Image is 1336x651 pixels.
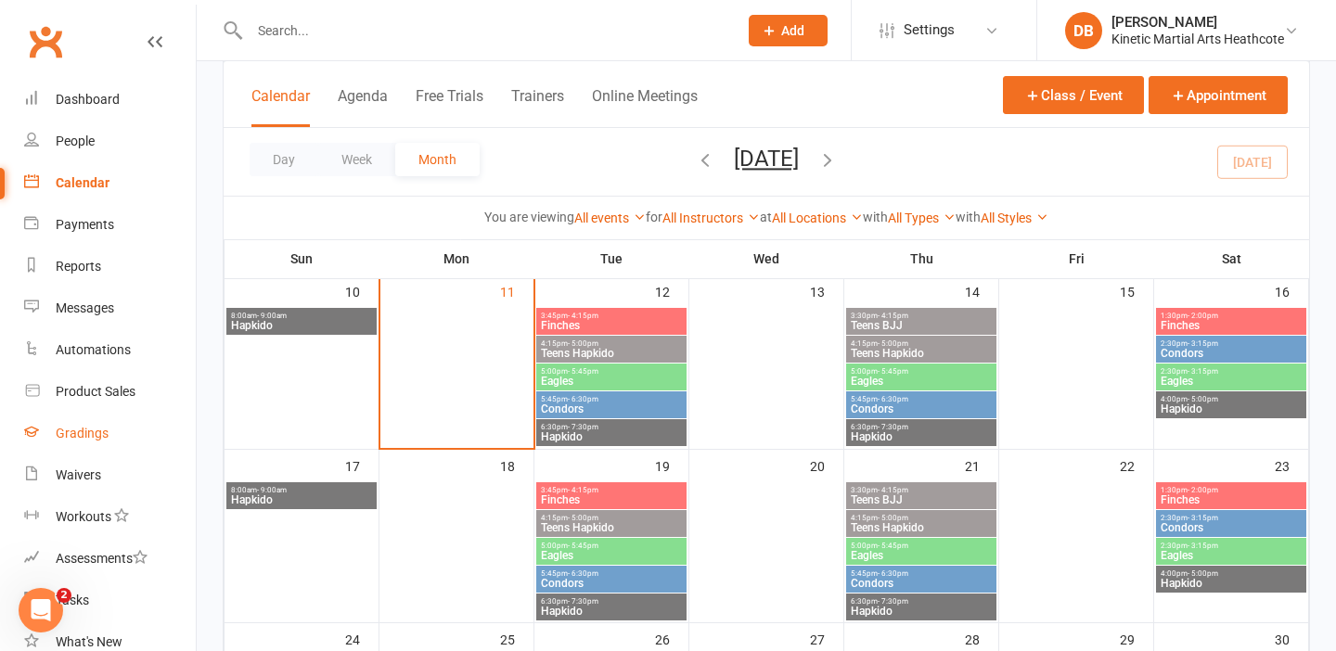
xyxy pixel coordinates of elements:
span: - 5:00pm [568,514,598,522]
span: Hapkido [1160,578,1303,589]
div: 15 [1120,275,1153,306]
span: - 5:00pm [878,339,908,348]
span: Condors [540,578,683,589]
strong: with [956,210,981,224]
span: Add [781,23,804,38]
span: 2 [57,588,71,603]
span: 8:00am [230,486,373,494]
span: 6:30pm [540,597,683,606]
th: Thu [844,239,999,278]
span: - 9:00am [257,312,287,320]
span: - 7:30pm [878,423,908,431]
span: - 3:15pm [1188,367,1218,376]
a: Payments [24,204,196,246]
span: Eagles [540,550,683,561]
span: 4:15pm [850,514,993,522]
button: Month [395,143,480,176]
span: - 6:30pm [568,569,598,578]
th: Fri [999,239,1154,278]
span: Eagles [540,376,683,387]
a: Assessments [24,538,196,580]
span: - 7:30pm [568,597,598,606]
span: Condors [540,403,683,415]
span: - 2:00pm [1188,486,1218,494]
span: Hapkido [230,494,373,505]
span: 2:30pm [1160,339,1303,348]
span: Hapkido [230,320,373,331]
span: - 4:15pm [568,486,598,494]
span: - 5:45pm [568,367,598,376]
div: Messages [56,300,114,315]
span: Finches [1160,494,1303,505]
span: Teens BJJ [850,320,993,331]
div: 23 [1275,450,1308,480]
a: Automations [24,329,196,371]
div: Kinetic Martial Arts Heathcote [1111,31,1284,47]
input: Search... [244,18,725,44]
span: 5:00pm [850,542,993,550]
span: 4:00pm [1160,569,1303,578]
span: 5:00pm [850,367,993,376]
div: Gradings [56,426,109,440]
a: Reports [24,246,196,287]
a: All Types [888,211,956,225]
div: 16 [1275,275,1308,306]
a: Product Sales [24,371,196,413]
span: 2:30pm [1160,542,1303,550]
div: 12 [655,275,688,306]
span: 6:30pm [850,597,993,606]
span: 4:00pm [1160,395,1303,403]
a: All Locations [772,211,863,225]
div: 14 [965,275,998,306]
span: - 5:00pm [878,514,908,522]
div: Dashboard [56,92,120,107]
button: Appointment [1149,76,1288,114]
div: Product Sales [56,384,135,399]
span: 4:15pm [850,339,993,348]
th: Sat [1154,239,1309,278]
div: 17 [345,450,379,480]
span: Teens Hapkido [540,522,683,533]
span: 3:45pm [540,312,683,320]
span: Finches [540,320,683,331]
button: Trainers [511,87,564,127]
div: Automations [56,342,131,357]
div: 11 [500,275,533,306]
span: Teens Hapkido [850,348,993,359]
span: 5:00pm [540,367,683,376]
span: Finches [1160,320,1303,331]
div: Tasks [56,593,89,607]
span: 3:30pm [850,312,993,320]
button: [DATE] [734,146,799,172]
span: 4:15pm [540,339,683,348]
div: 18 [500,450,533,480]
span: - 6:30pm [568,395,598,403]
button: Add [749,15,828,46]
button: Class / Event [1003,76,1144,114]
div: Assessments [56,551,148,566]
span: - 3:15pm [1188,339,1218,348]
div: Workouts [56,509,111,524]
a: Workouts [24,496,196,538]
span: Hapkido [1160,403,1303,415]
span: 6:30pm [850,423,993,431]
div: Waivers [56,467,101,482]
div: Calendar [56,175,109,190]
span: 6:30pm [540,423,683,431]
th: Sun [225,239,379,278]
a: Clubworx [22,19,69,65]
a: People [24,121,196,162]
span: Condors [850,578,993,589]
div: 19 [655,450,688,480]
div: What's New [56,634,122,649]
a: Calendar [24,162,196,204]
th: Tue [534,239,689,278]
iframe: Intercom live chat [19,588,63,632]
span: 5:45pm [540,395,683,403]
span: - 5:00pm [1188,395,1218,403]
button: Week [318,143,395,176]
span: 1:30pm [1160,486,1303,494]
span: Settings [904,9,955,51]
button: Calendar [251,87,310,127]
span: Teens Hapkido [540,348,683,359]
